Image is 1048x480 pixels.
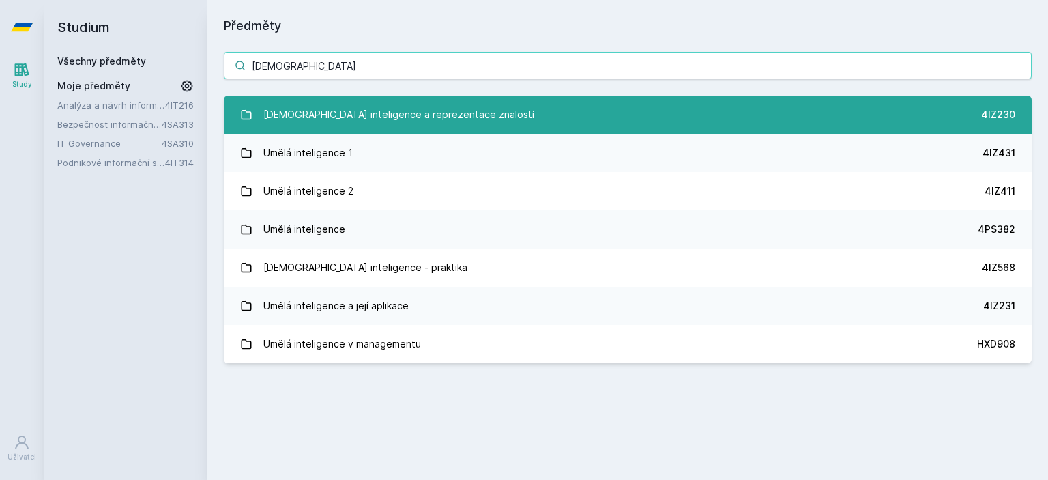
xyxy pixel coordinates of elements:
[982,146,1015,160] div: 4IZ431
[57,55,146,67] a: Všechny předměty
[224,16,1032,36] h1: Předměty
[224,52,1032,79] input: Název nebo ident předmětu…
[165,100,194,111] a: 4IT216
[224,249,1032,287] a: [DEMOGRAPHIC_DATA] inteligence - praktika 4IZ568
[224,172,1032,210] a: Umělá inteligence 2 4IZ411
[982,261,1015,274] div: 4IZ568
[263,101,534,128] div: [DEMOGRAPHIC_DATA] inteligence a reprezentace znalostí
[224,210,1032,249] a: Umělá inteligence 4PS382
[981,108,1015,122] div: 4IZ230
[977,337,1015,351] div: HXD908
[8,452,36,462] div: Uživatel
[983,299,1015,313] div: 4IZ231
[263,178,353,205] div: Umělá inteligence 2
[224,325,1032,363] a: Umělá inteligence v managementu HXD908
[12,79,32,89] div: Study
[162,138,194,149] a: 4SA310
[57,98,165,112] a: Analýza a návrh informačních systémů
[224,96,1032,134] a: [DEMOGRAPHIC_DATA] inteligence a reprezentace znalostí 4IZ230
[57,137,162,150] a: IT Governance
[57,117,162,131] a: Bezpečnost informačních systémů
[224,287,1032,325] a: Umělá inteligence a její aplikace 4IZ231
[263,330,421,358] div: Umělá inteligence v managementu
[263,254,467,281] div: [DEMOGRAPHIC_DATA] inteligence - praktika
[57,156,165,169] a: Podnikové informační systémy
[978,223,1015,236] div: 4PS382
[263,216,345,243] div: Umělá inteligence
[57,79,130,93] span: Moje předměty
[3,427,41,469] a: Uživatel
[985,184,1015,198] div: 4IZ411
[165,157,194,168] a: 4IT314
[263,139,353,167] div: Umělá inteligence 1
[263,292,409,320] div: Umělá inteligence a její aplikace
[224,134,1032,172] a: Umělá inteligence 1 4IZ431
[162,119,194,130] a: 4SA313
[3,55,41,96] a: Study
